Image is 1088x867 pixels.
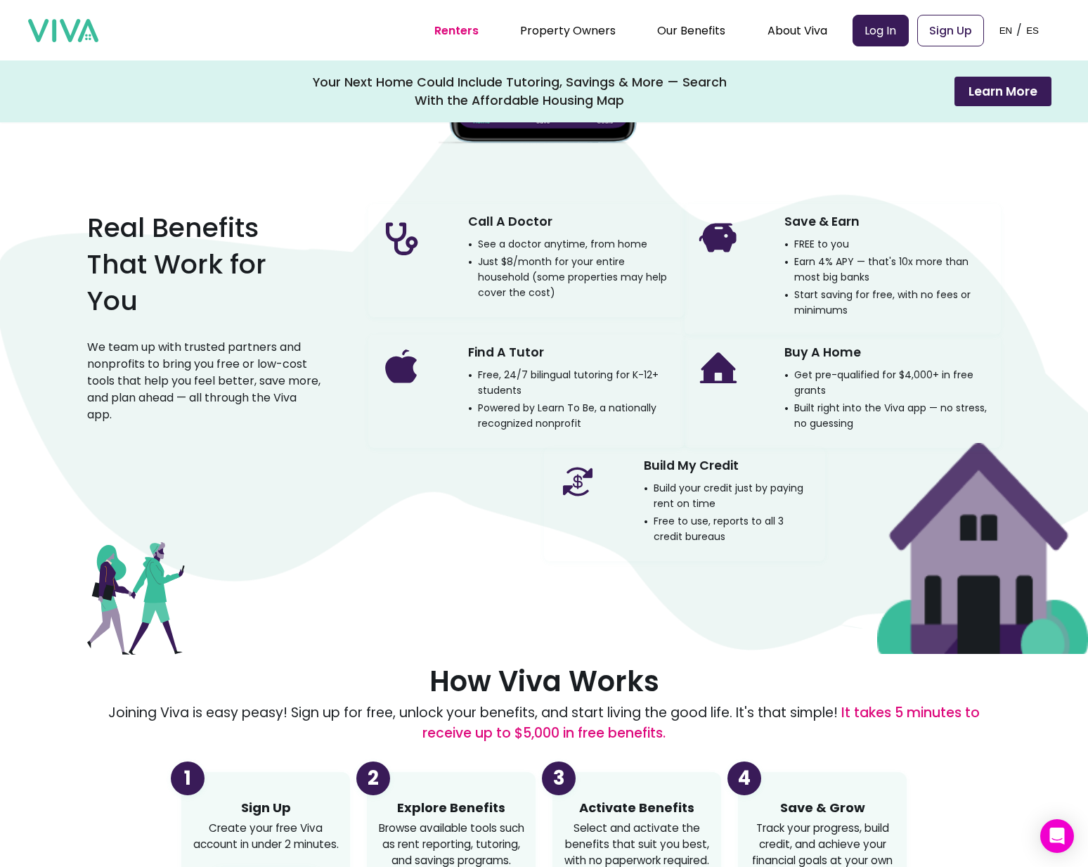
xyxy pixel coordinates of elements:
h3: Find A Tutor [468,340,544,365]
p: Free, 24/7 bilingual tutoring for K-12+ students [468,367,673,398]
img: Benefit icon [380,215,425,260]
h2: Real Benefits That Work for You [87,210,323,319]
div: Our Benefits [657,13,725,48]
a: Sign Up [917,15,984,46]
img: Benefit icon [696,215,741,260]
p: We team up with trusted partners and nonprofits to bring you free or low-cost tools that help you... [87,339,323,423]
p: Joining Viva is easy peasy! Sign up for free, unlock your benefits, and start living the good lif... [87,703,1001,744]
p: See a doctor anytime, from home [468,236,647,252]
h3: Activate Benefits [579,800,694,816]
img: Couple walking [87,542,185,655]
img: Benefit icon [380,346,425,391]
h2: How Viva Works [429,665,659,698]
a: Renters [434,23,479,39]
div: About Viva [768,13,827,48]
p: Built right into the Viva app — no stress, no guessing [784,400,990,431]
h3: Sign Up [241,800,291,816]
p: Free to use, reports to all 3 credit bureaus [644,513,814,544]
a: Log In [853,15,909,46]
p: Earn 4% APY — that's 10x more than most big banks [784,254,990,285]
p: / [1016,20,1022,41]
h3: Save & Earn [784,210,860,234]
div: 3 [542,762,576,795]
img: Benefit icon [696,346,741,391]
img: viva [28,19,98,43]
button: Learn More [954,77,1051,106]
p: Powered by Learn To Be, a nationally recognized nonprofit [468,400,673,431]
img: Benefit icon [555,459,600,504]
div: 4 [727,762,761,795]
h3: Build My Credit [644,454,739,478]
p: Build your credit just by paying rent on time [644,480,814,511]
div: 2 [356,762,390,795]
a: Property Owners [520,23,616,39]
h3: Buy A Home [784,340,861,365]
div: 1 [171,762,205,795]
p: Start saving for free, with no fees or minimums [784,287,990,318]
h3: Call A Doctor [468,210,552,234]
h3: Explore Benefits [397,800,505,816]
button: ES [1022,8,1043,52]
span: It takes 5 minutes to receive up to $5,000 in free benefits. [422,703,980,743]
div: Your Next Home Could Include Tutoring, Savings & More — Search With the Affordable Housing Map [312,73,727,110]
p: Just $8/month for your entire household (some properties may help cover the cost) [468,254,673,300]
div: Open Intercom Messenger [1040,819,1074,853]
p: Create your free Viva account in under 2 minutes. [190,821,342,853]
button: EN [995,8,1017,52]
p: FREE to you [784,236,849,252]
h3: Save & Grow [780,800,865,816]
p: Get pre-qualified for $4,000+ in free grants [784,367,990,398]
